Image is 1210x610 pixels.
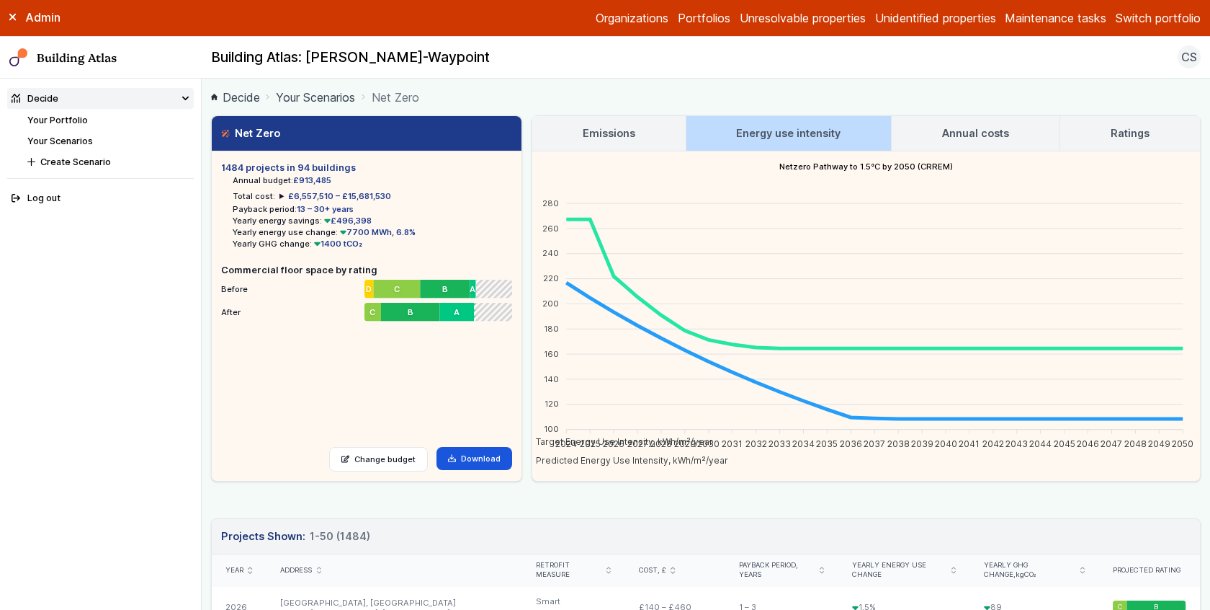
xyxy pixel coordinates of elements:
li: Yearly GHG change: [233,238,512,249]
tspan: 2025 [579,438,600,448]
tspan: 140 [544,373,559,384]
span: Cost, £ [639,566,666,575]
tspan: 2048 [1124,438,1146,448]
tspan: 220 [543,273,559,283]
span: 13 – 30+ years [297,204,354,214]
img: main-0bbd2752.svg [9,48,28,67]
a: Maintenance tasks [1005,9,1106,27]
a: Annual costs [892,116,1059,151]
tspan: 2028 [650,438,672,448]
tspan: 120 [544,399,559,409]
h3: Energy use intensity [736,125,841,141]
h3: Ratings [1111,125,1149,141]
tspan: 2032 [745,438,766,448]
a: Decide [211,89,260,106]
span: Target Energy Use Intensity, kWh/m²/year [525,436,713,447]
tspan: 2040 [934,438,956,448]
span: Retrofit measure [536,561,601,580]
h5: Commercial floor space by rating [221,263,512,277]
li: Yearly energy use change: [233,226,512,238]
tspan: 2050 [1172,438,1193,448]
a: Unidentified properties [875,9,996,27]
span: Year [225,566,243,575]
span: £6,557,510 – £15,681,530 [288,191,391,201]
tspan: 240 [542,248,559,258]
li: After [221,300,512,319]
tspan: 2045 [1053,438,1075,448]
li: Payback period: [233,203,512,215]
tspan: 2043 [1005,438,1028,448]
a: Change budget [329,447,428,472]
div: Projected rating [1113,566,1186,575]
tspan: 2041 [959,438,980,448]
button: Log out [7,188,194,209]
tspan: 2024 [555,438,577,448]
tspan: 280 [542,198,559,208]
span: Predicted Energy Use Intensity, kWh/m²/year [525,455,728,466]
summary: £6,557,510 – £15,681,530 [279,190,391,202]
span: A [470,283,475,295]
tspan: 2042 [982,438,1003,448]
span: Payback period, years [739,561,815,580]
a: Download [436,447,512,470]
h3: Net Zero [221,125,280,141]
tspan: 2037 [864,438,885,448]
span: 7700 MWh, 6.8% [338,227,416,237]
span: B [408,306,413,318]
button: CS [1178,45,1201,68]
a: Your Scenarios [27,136,93,146]
span: 1-50 (1484) [310,529,370,544]
tspan: 2046 [1077,438,1099,448]
tspan: 2038 [887,438,909,448]
tspan: 2033 [768,438,791,448]
span: C [394,283,400,295]
tspan: 2034 [792,438,815,448]
span: Yearly energy use change [852,561,947,580]
tspan: 2026 [603,438,624,448]
tspan: 2031 [722,438,743,448]
tspan: 2049 [1147,438,1170,448]
a: Emissions [532,116,686,151]
h5: 1484 projects in 94 buildings [221,161,512,174]
summary: Decide [7,88,194,109]
tspan: 200 [542,299,559,309]
a: Your Portfolio [27,115,88,125]
span: £496,398 [322,216,372,226]
a: Organizations [596,9,668,27]
span: Yearly GHG change, [984,561,1076,580]
tspan: 2044 [1029,438,1052,448]
tspan: 100 [544,424,559,434]
span: Address [280,566,312,575]
button: Create Scenario [23,151,194,172]
tspan: 2039 [910,438,933,448]
tspan: 160 [544,348,559,358]
h3: Emissions [583,125,635,141]
tspan: 180 [544,323,559,333]
tspan: 260 [542,223,559,233]
tspan: 2029 [673,438,695,448]
h4: Netzero Pathway to 1.5°C by 2050 (CRREM) [532,151,1201,182]
tspan: 2047 [1101,438,1122,448]
button: Switch portfolio [1116,9,1201,27]
span: B [442,283,448,295]
span: Net Zero [372,89,419,106]
tspan: 2035 [816,438,838,448]
li: Yearly energy savings: [233,215,512,226]
a: Unresolvable properties [740,9,866,27]
h2: Building Atlas: [PERSON_NAME]-Waypoint [211,48,490,67]
a: Your Scenarios [276,89,355,106]
a: Portfolios [678,9,730,27]
a: Ratings [1060,116,1200,151]
li: Before [221,277,512,296]
span: kgCO₂ [1016,570,1036,578]
span: £913,485 [293,175,331,185]
li: Annual budget: [233,174,512,186]
span: C [370,306,376,318]
a: Energy use intensity [686,116,892,151]
div: Decide [12,92,58,105]
span: CS [1181,48,1197,66]
tspan: 2027 [627,438,647,448]
h3: Projects Shown: [221,529,370,544]
h3: Annual costs [942,125,1009,141]
span: A [454,306,460,318]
